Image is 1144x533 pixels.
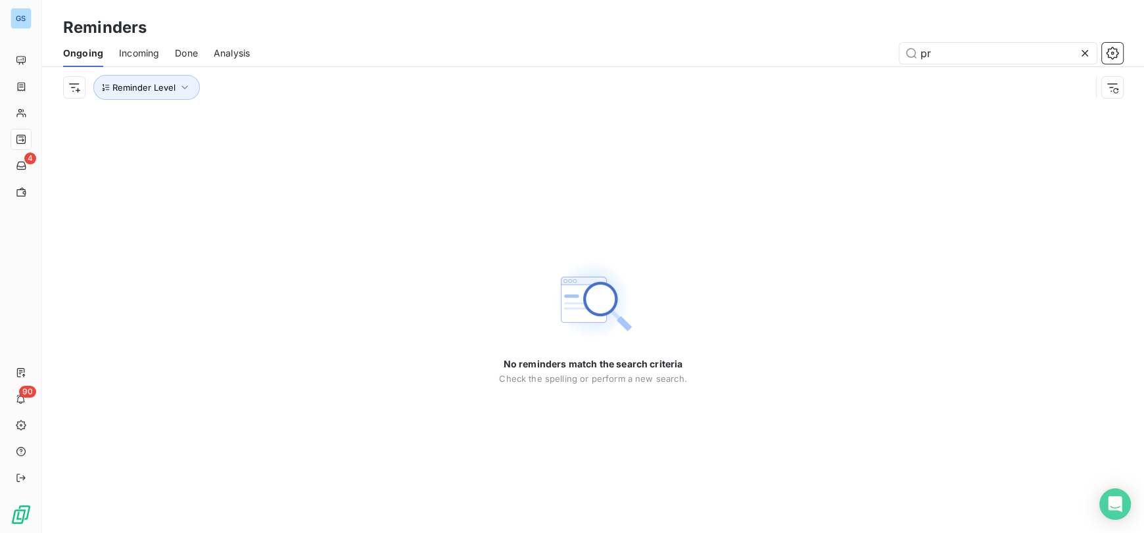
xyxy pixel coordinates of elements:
[63,16,147,39] h3: Reminders
[899,43,1097,64] input: Search
[11,8,32,29] div: GS
[175,47,198,60] span: Done
[63,47,103,60] span: Ongoing
[119,47,159,60] span: Incoming
[19,386,36,398] span: 90
[11,155,31,176] a: 4
[551,258,635,342] img: Empty state
[214,47,250,60] span: Analysis
[499,373,686,384] span: Check the spelling or perform a new search.
[504,358,683,371] span: No reminders match the search criteria
[112,82,176,93] span: Reminder Level
[24,152,36,164] span: 4
[93,75,200,100] button: Reminder Level
[11,504,32,525] img: Logo LeanPay
[1099,488,1131,520] div: Open Intercom Messenger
